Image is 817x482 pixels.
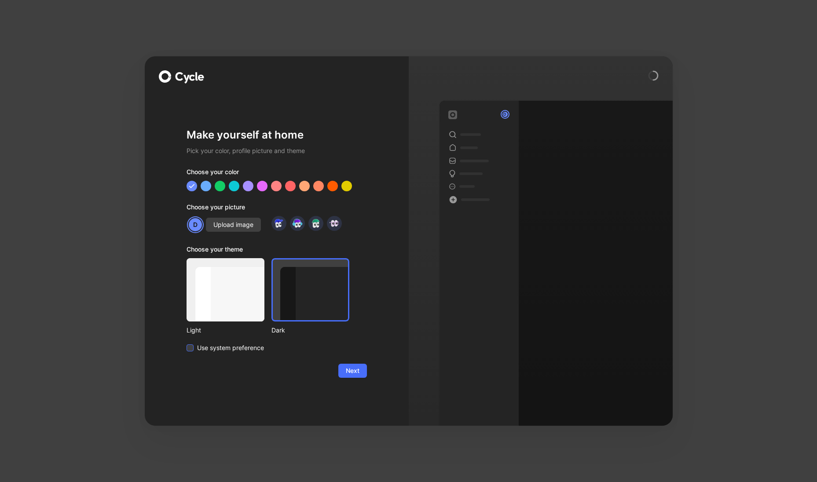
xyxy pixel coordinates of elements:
[338,364,367,378] button: Next
[187,146,367,156] h2: Pick your color, profile picture and theme
[187,167,367,181] div: Choose your color
[187,325,264,336] div: Light
[502,111,509,118] div: D
[310,217,322,229] img: avatar
[448,110,457,119] img: workspace-default-logo-wX5zAyuM.png
[346,365,359,376] span: Next
[213,219,253,230] span: Upload image
[206,218,261,232] button: Upload image
[328,217,340,229] img: avatar
[188,217,203,232] div: D
[273,217,285,229] img: avatar
[187,244,349,258] div: Choose your theme
[291,217,303,229] img: avatar
[271,325,349,336] div: Dark
[197,343,264,353] span: Use system preference
[187,202,367,216] div: Choose your picture
[187,128,367,142] h1: Make yourself at home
